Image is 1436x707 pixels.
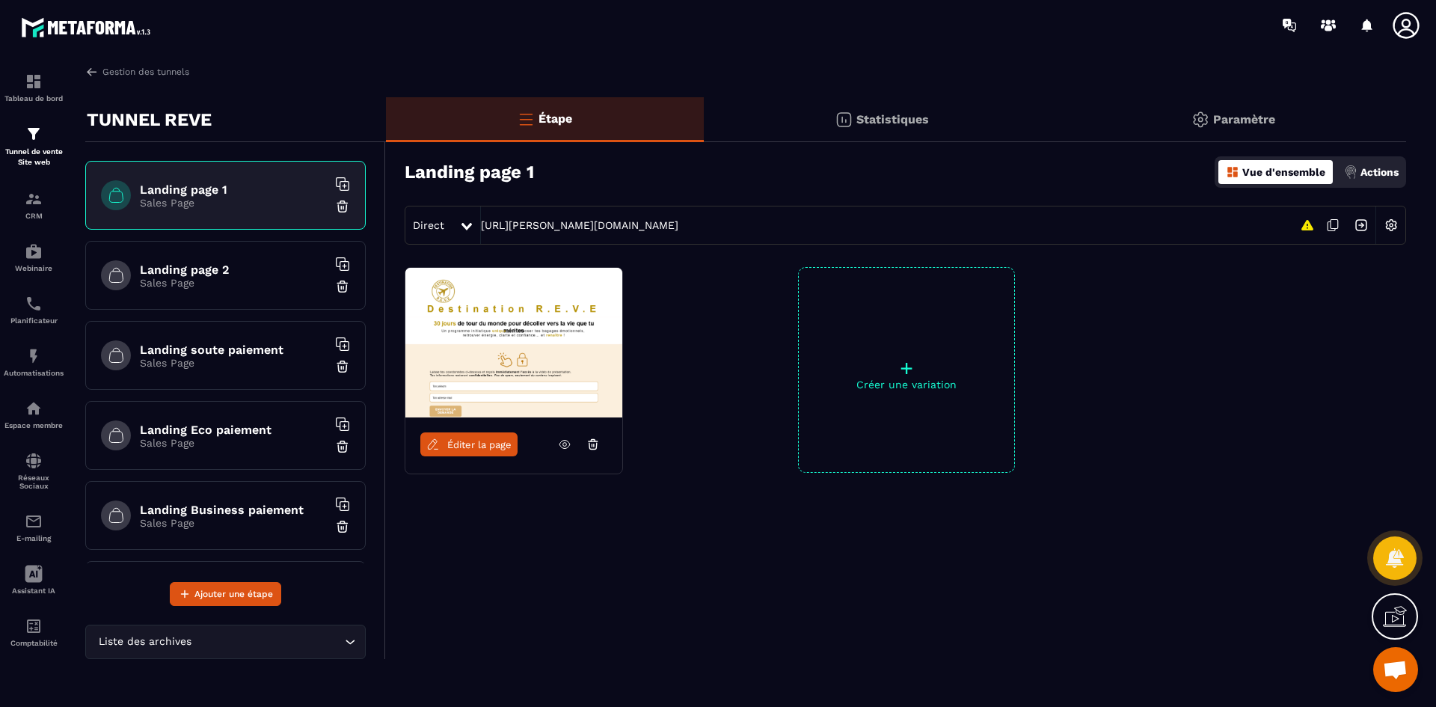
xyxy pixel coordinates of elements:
img: automations [25,347,43,365]
img: arrow [85,65,99,79]
h6: Landing Business paiement [140,503,327,517]
img: setting-gr.5f69749f.svg [1191,111,1209,129]
p: Espace membre [4,421,64,429]
a: Assistant IA [4,554,64,606]
span: Direct [413,219,444,231]
p: Réseaux Sociaux [4,474,64,490]
img: social-network [25,452,43,470]
a: automationsautomationsEspace membre [4,388,64,441]
img: formation [25,190,43,208]
img: image [405,268,622,417]
a: schedulerschedulerPlanificateur [4,284,64,336]
img: formation [25,73,43,91]
img: trash [335,359,350,374]
p: CRM [4,212,64,220]
p: Sales Page [140,277,327,289]
p: TUNNEL REVE [87,105,212,135]
h6: Landing soute paiement [140,343,327,357]
h6: Landing page 2 [140,263,327,277]
img: arrow-next.bcc2205e.svg [1347,211,1375,239]
h6: Landing Eco paiement [140,423,327,437]
p: Tunnel de vente Site web [4,147,64,168]
img: trash [335,439,350,454]
a: formationformationCRM [4,179,64,231]
p: Comptabilité [4,639,64,647]
p: E-mailing [4,534,64,542]
a: Gestion des tunnels [85,65,189,79]
span: Liste des archives [95,634,194,650]
a: automationsautomationsAutomatisations [4,336,64,388]
img: bars-o.4a397970.svg [517,110,535,128]
img: trash [335,199,350,214]
img: automations [25,400,43,417]
img: actions.d6e523a2.png [1344,165,1357,179]
a: social-networksocial-networkRéseaux Sociaux [4,441,64,501]
img: scheduler [25,295,43,313]
p: Créer une variation [799,379,1014,391]
p: Webinaire [4,264,64,272]
div: Search for option [85,625,366,659]
img: email [25,512,43,530]
a: [URL][PERSON_NAME][DOMAIN_NAME] [481,219,678,231]
img: accountant [25,617,43,635]
img: trash [335,279,350,294]
a: accountantaccountantComptabilité [4,606,64,658]
div: Ouvrir le chat [1373,647,1418,692]
p: Tableau de bord [4,94,64,102]
p: Étape [538,111,572,126]
button: Ajouter une étape [170,582,281,606]
a: Éditer la page [420,432,518,456]
img: trash [335,519,350,534]
p: Sales Page [140,357,327,369]
p: Sales Page [140,197,327,209]
input: Search for option [194,634,341,650]
p: Paramètre [1213,112,1275,126]
img: automations [25,242,43,260]
img: stats.20deebd0.svg [835,111,853,129]
span: Éditer la page [447,439,512,450]
img: setting-w.858f3a88.svg [1377,211,1405,239]
p: Vue d'ensemble [1242,166,1325,178]
p: Sales Page [140,437,327,449]
p: Sales Page [140,517,327,529]
img: dashboard-orange.40269519.svg [1226,165,1239,179]
p: Planificateur [4,316,64,325]
p: Statistiques [856,112,929,126]
p: Assistant IA [4,587,64,595]
span: Ajouter une étape [194,587,273,602]
p: Automatisations [4,369,64,377]
p: Actions [1360,166,1399,178]
h3: Landing page 1 [405,162,534,183]
a: automationsautomationsWebinaire [4,231,64,284]
p: + [799,358,1014,379]
h6: Landing page 1 [140,183,327,197]
img: logo [21,13,156,41]
img: formation [25,125,43,143]
a: emailemailE-mailing [4,501,64,554]
a: formationformationTableau de bord [4,61,64,114]
a: formationformationTunnel de vente Site web [4,114,64,179]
